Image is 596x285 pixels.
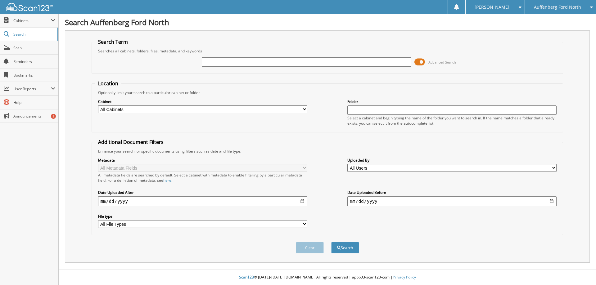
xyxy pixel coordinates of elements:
div: © [DATE]-[DATE] [DOMAIN_NAME]. All rights reserved | appb03-scan123-com | [59,270,596,285]
span: Reminders [13,59,55,64]
span: Search [13,32,54,37]
label: Cabinet [98,99,307,104]
legend: Additional Document Filters [95,139,167,145]
label: Metadata [98,158,307,163]
label: Folder [347,99,557,104]
div: All metadata fields are searched by default. Select a cabinet with metadata to enable filtering b... [98,172,307,183]
div: 1 [51,114,56,119]
span: User Reports [13,86,51,91]
a: here [163,178,171,183]
span: Scan123 [239,274,254,280]
legend: Search Term [95,38,131,45]
label: Uploaded By [347,158,557,163]
label: File type [98,214,307,219]
span: Auffenberg Ford North [534,5,581,9]
span: Bookmarks [13,73,55,78]
a: Privacy Policy [393,274,416,280]
div: Searches all cabinets, folders, files, metadata, and keywords [95,48,560,54]
div: Select a cabinet and begin typing the name of the folder you want to search in. If the name match... [347,115,557,126]
div: Enhance your search for specific documents using filters such as date and file type. [95,149,560,154]
input: end [347,196,557,206]
div: Optionally limit your search to a particular cabinet or folder [95,90,560,95]
span: Announcements [13,114,55,119]
span: Cabinets [13,18,51,23]
button: Search [331,242,359,253]
h1: Search Auffenberg Ford North [65,17,590,27]
button: Clear [296,242,324,253]
span: Scan [13,45,55,51]
span: Help [13,100,55,105]
label: Date Uploaded After [98,190,307,195]
label: Date Uploaded Before [347,190,557,195]
img: scan123-logo-white.svg [6,3,53,11]
span: Advanced Search [428,60,456,65]
legend: Location [95,80,121,87]
input: start [98,196,307,206]
span: [PERSON_NAME] [475,5,509,9]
